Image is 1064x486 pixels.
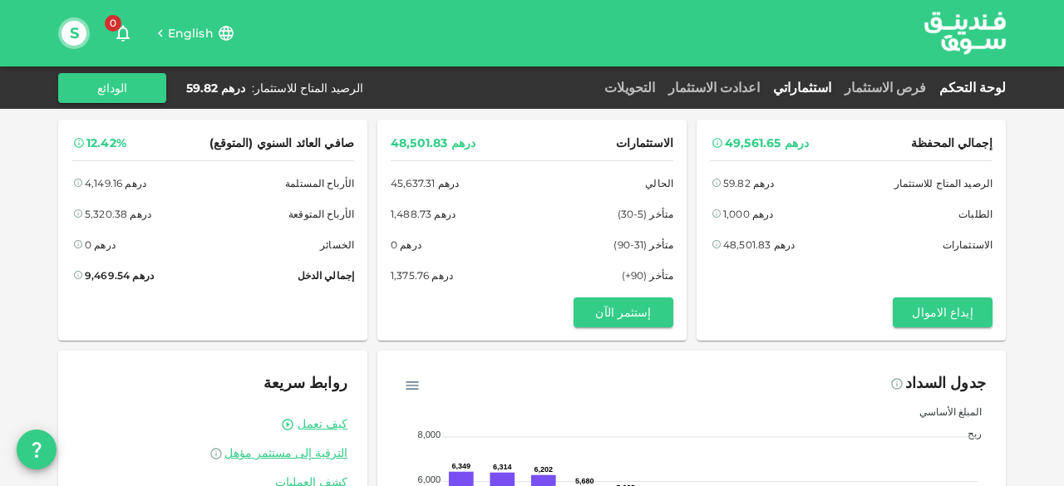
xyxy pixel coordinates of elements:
[838,80,933,96] a: فرص الاستثمار
[391,205,456,223] div: درهم 1,488.73
[418,430,441,439] tspan: 8,000
[574,297,673,327] button: إستثمر الآن
[168,26,214,41] span: English
[391,236,421,253] div: درهم 0
[252,80,363,96] div: الرصيد المتاح للاستثمار :
[85,236,116,253] div: درهم 0
[264,374,347,392] span: روابط سريعة
[616,133,673,154] span: الاستثمارات
[894,174,993,192] span: الرصيد المتاح للاستثمار
[285,174,354,192] span: الأرباح المستلمة
[766,80,838,96] a: استثماراتي
[903,1,1027,65] img: logo
[391,267,453,284] div: درهم 1,375.76
[186,80,245,96] div: درهم 59.82
[645,174,673,192] span: الحالي
[723,174,775,192] div: درهم 59.82
[62,21,86,46] button: S
[613,236,673,253] span: متأخر (31-90)
[209,133,354,154] span: صافي العائد السنوي (المتوقع)
[933,80,1006,96] a: لوحة التحكم
[298,267,354,284] span: إجمالي الدخل
[907,405,982,418] span: المبلغ الأساسي
[418,474,441,484] tspan: 6,000
[955,427,982,439] span: ربح
[85,174,146,192] div: درهم 4,149.16
[85,205,151,223] div: درهم 5,320.38
[288,205,354,223] span: الأرباح المتوقعة
[725,133,809,154] div: درهم 49,561.65
[17,430,57,469] button: question
[662,80,766,96] a: اعدادت الاستثمار
[320,236,354,253] span: الخسائر
[598,80,662,96] a: التحويلات
[58,73,166,103] button: الودائع
[958,205,993,223] span: الطلبات
[723,236,795,253] div: درهم 48,501.83
[911,133,993,154] span: إجمالي المحفظة
[924,1,1006,65] a: logo
[298,416,347,432] a: كيف تعمل
[391,174,459,192] div: درهم 45,637.31
[106,17,140,50] button: 0
[943,236,993,253] span: الاستثمارات
[905,371,986,397] div: جدول السداد
[224,445,347,460] span: الترقية إلى مستثمر مؤهل
[618,205,673,223] span: متأخر (5-30)
[723,205,774,223] div: درهم 1,000
[85,267,154,284] div: درهم 9,469.54
[78,445,347,461] a: الترقية إلى مستثمر مؤهل
[622,267,673,284] span: متأخر (90+)
[391,133,475,154] div: درهم 48,501.83
[105,15,121,32] span: 0
[86,133,126,154] div: 12.42%
[893,297,993,327] button: إيداع الاموال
